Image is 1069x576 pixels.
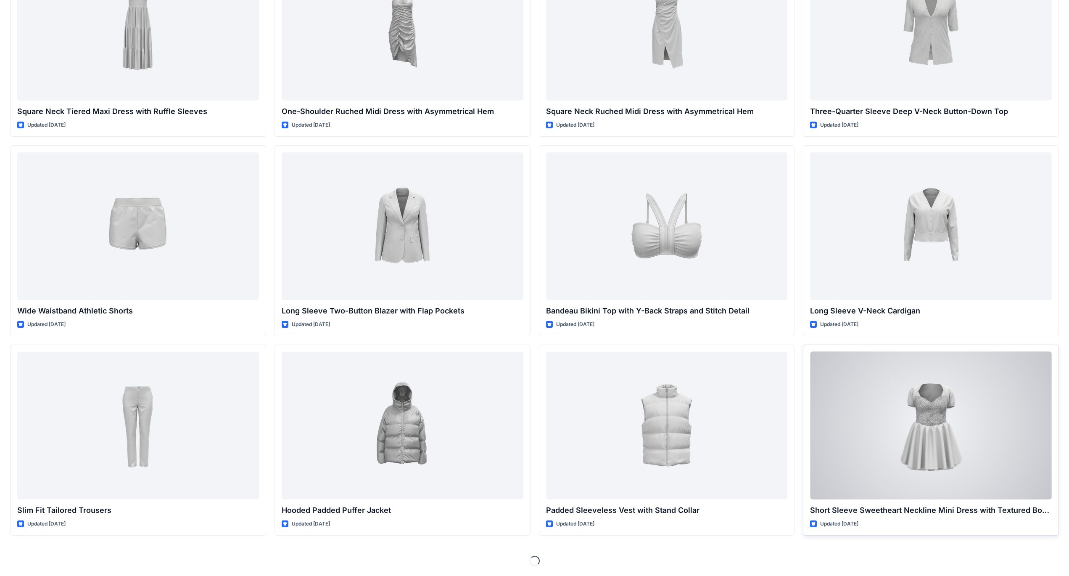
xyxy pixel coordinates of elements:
p: Updated [DATE] [556,520,594,528]
p: Slim Fit Tailored Trousers [17,504,259,516]
p: Bandeau Bikini Top with Y-Back Straps and Stitch Detail [546,305,788,317]
p: Updated [DATE] [292,520,330,528]
p: Updated [DATE] [556,121,594,130]
p: One-Shoulder Ruched Midi Dress with Asymmetrical Hem [282,106,523,117]
a: Slim Fit Tailored Trousers [17,352,259,499]
a: Long Sleeve V-Neck Cardigan [810,152,1052,300]
p: Updated [DATE] [292,320,330,329]
p: Long Sleeve V-Neck Cardigan [810,305,1052,317]
p: Three-Quarter Sleeve Deep V-Neck Button-Down Top [810,106,1052,117]
a: Wide Waistband Athletic Shorts [17,152,259,300]
p: Wide Waistband Athletic Shorts [17,305,259,317]
a: Hooded Padded Puffer Jacket [282,352,523,499]
p: Updated [DATE] [292,121,330,130]
p: Updated [DATE] [556,320,594,329]
p: Updated [DATE] [820,520,858,528]
p: Updated [DATE] [27,121,66,130]
p: Updated [DATE] [27,320,66,329]
p: Long Sleeve Two-Button Blazer with Flap Pockets [282,305,523,317]
a: Padded Sleeveless Vest with Stand Collar [546,352,788,499]
p: Square Neck Tiered Maxi Dress with Ruffle Sleeves [17,106,259,117]
p: Updated [DATE] [820,320,858,329]
a: Short Sleeve Sweetheart Neckline Mini Dress with Textured Bodice [810,352,1052,499]
p: Square Neck Ruched Midi Dress with Asymmetrical Hem [546,106,788,117]
a: Long Sleeve Two-Button Blazer with Flap Pockets [282,152,523,300]
p: Hooded Padded Puffer Jacket [282,504,523,516]
p: Short Sleeve Sweetheart Neckline Mini Dress with Textured Bodice [810,504,1052,516]
a: Bandeau Bikini Top with Y-Back Straps and Stitch Detail [546,152,788,300]
p: Updated [DATE] [27,520,66,528]
p: Padded Sleeveless Vest with Stand Collar [546,504,788,516]
p: Updated [DATE] [820,121,858,130]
